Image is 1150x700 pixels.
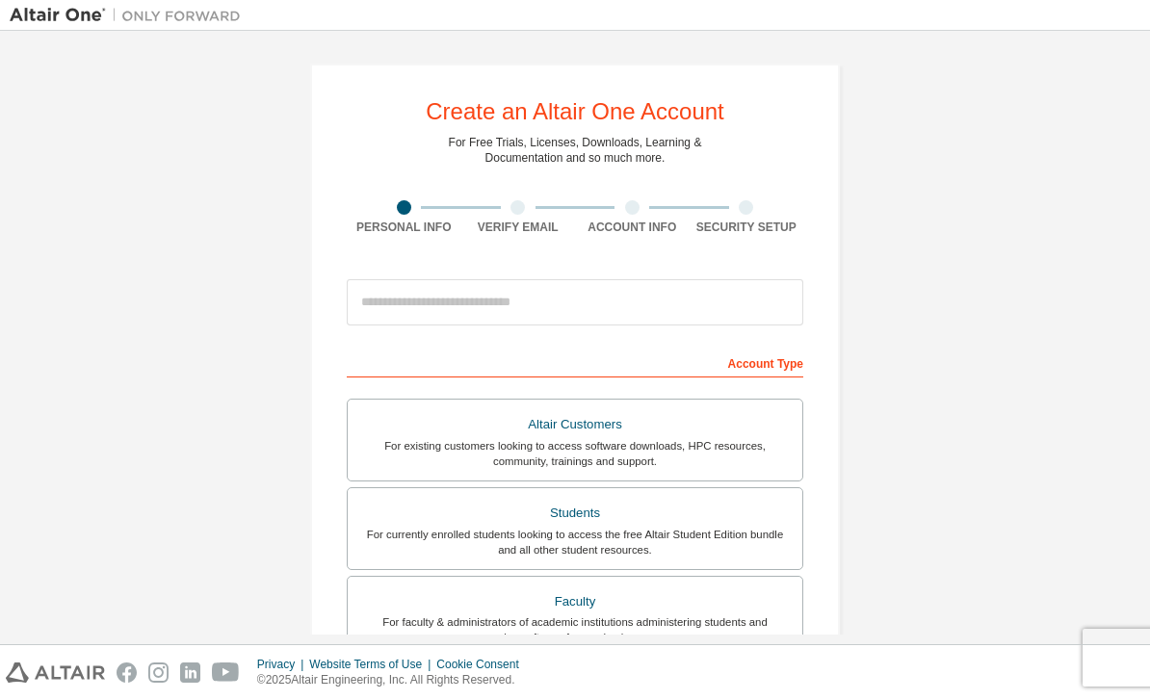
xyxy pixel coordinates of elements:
div: For faculty & administrators of academic institutions administering students and accessing softwa... [359,614,791,645]
div: For currently enrolled students looking to access the free Altair Student Edition bundle and all ... [359,527,791,557]
img: altair_logo.svg [6,662,105,683]
img: facebook.svg [117,662,137,683]
div: Verify Email [461,220,576,235]
div: For Free Trials, Licenses, Downloads, Learning & Documentation and so much more. [449,135,702,166]
img: instagram.svg [148,662,169,683]
div: Security Setup [690,220,804,235]
div: Account Type [347,347,803,377]
div: Account Info [575,220,690,235]
div: For existing customers looking to access software downloads, HPC resources, community, trainings ... [359,438,791,469]
div: Altair Customers [359,411,791,438]
p: © 2025 Altair Engineering, Inc. All Rights Reserved. [257,672,531,688]
div: Cookie Consent [436,657,530,672]
div: Personal Info [347,220,461,235]
div: Faculty [359,588,791,615]
img: youtube.svg [212,662,240,683]
img: linkedin.svg [180,662,200,683]
div: Website Terms of Use [309,657,436,672]
img: Altair One [10,6,250,25]
div: Students [359,500,791,527]
div: Privacy [257,657,309,672]
div: Create an Altair One Account [426,100,724,123]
